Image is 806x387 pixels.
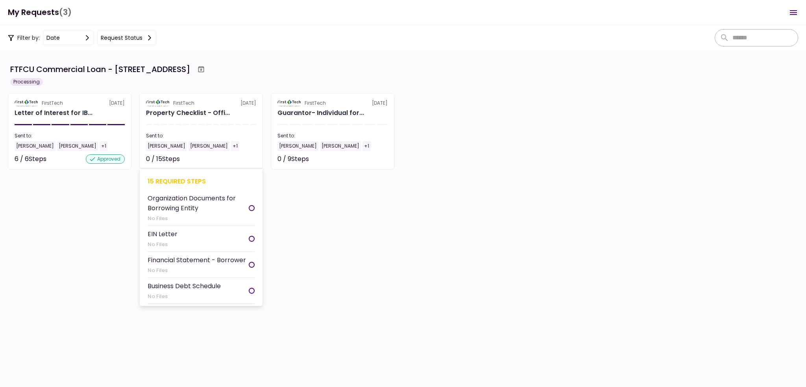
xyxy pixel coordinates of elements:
div: 0 / 15 Steps [146,154,180,164]
div: Not started [352,154,388,164]
div: Business Debt Schedule [148,281,221,291]
div: Sent to: [146,132,256,139]
img: Partner logo [15,100,39,107]
div: 6 / 6 Steps [15,154,46,164]
button: Open menu [784,3,803,22]
div: [PERSON_NAME] [277,141,318,151]
img: Partner logo [146,100,170,107]
div: Sent to: [15,132,125,139]
div: FirstTech [173,100,194,107]
div: Filter by: [8,31,156,45]
div: [PERSON_NAME] [15,141,55,151]
div: +1 [100,141,108,151]
div: +1 [231,141,239,151]
div: approved [86,154,125,164]
div: [PERSON_NAME] [189,141,229,151]
div: [DATE] [15,100,125,107]
button: Archive workflow [194,62,208,76]
button: date [43,31,94,45]
div: [DATE] [146,100,256,107]
div: No Files [148,267,246,274]
div: Not started [221,154,256,164]
div: No Files [148,241,177,248]
div: FirstTech [305,100,326,107]
div: 0 / 9 Steps [277,154,309,164]
div: EIN Letter [148,229,177,239]
div: [DATE] [277,100,388,107]
h1: My Requests [8,4,72,20]
div: [PERSON_NAME] [320,141,361,151]
div: Guarantor- Individual for IBNI Investments, LLC Johnny Ganim [277,108,364,118]
button: Request status [97,31,156,45]
div: Financial Statement - Borrower [148,255,246,265]
div: FTFCU Commercial Loan - [STREET_ADDRESS] [10,63,190,75]
div: date [46,33,60,42]
div: No Files [148,215,249,222]
div: 15 required steps [148,176,255,186]
div: [PERSON_NAME] [146,141,187,151]
div: Letter of Interest for IBNI Investments, LLC 6 Uvalde Road Houston TX [15,108,92,118]
div: No Files [148,293,221,300]
img: Partner logo [277,100,301,107]
span: (3) [59,4,72,20]
div: Processing [10,78,43,86]
div: Property Checklist - Office Retail for IBNI Investments, LLC 16 Uvalde Road [146,108,230,118]
div: Sent to: [277,132,388,139]
div: FirstTech [42,100,63,107]
div: +1 [362,141,371,151]
div: Organization Documents for Borrowing Entity [148,193,249,213]
div: [PERSON_NAME] [57,141,98,151]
